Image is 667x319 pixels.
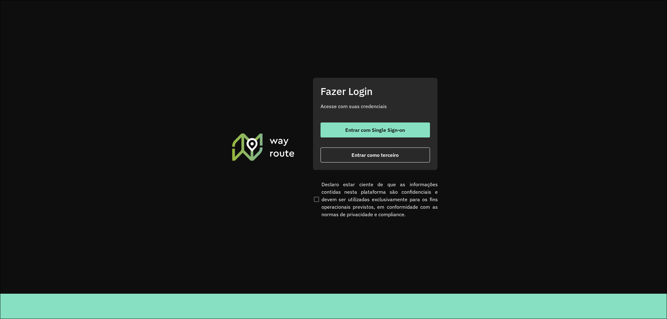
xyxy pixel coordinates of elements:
button: button [321,122,430,137]
label: Declaro estar ciente de que as informações contidas nesta plataforma são confidenciais e devem se... [313,181,438,218]
span: Entrar como terceiro [351,152,399,157]
p: Acesse com suas credenciais [321,102,430,110]
img: Roteirizador AmbevTech [231,132,296,161]
span: Entrar com Single Sign-on [345,127,405,132]
h2: Fazer Login [321,85,430,97]
button: button [321,147,430,162]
